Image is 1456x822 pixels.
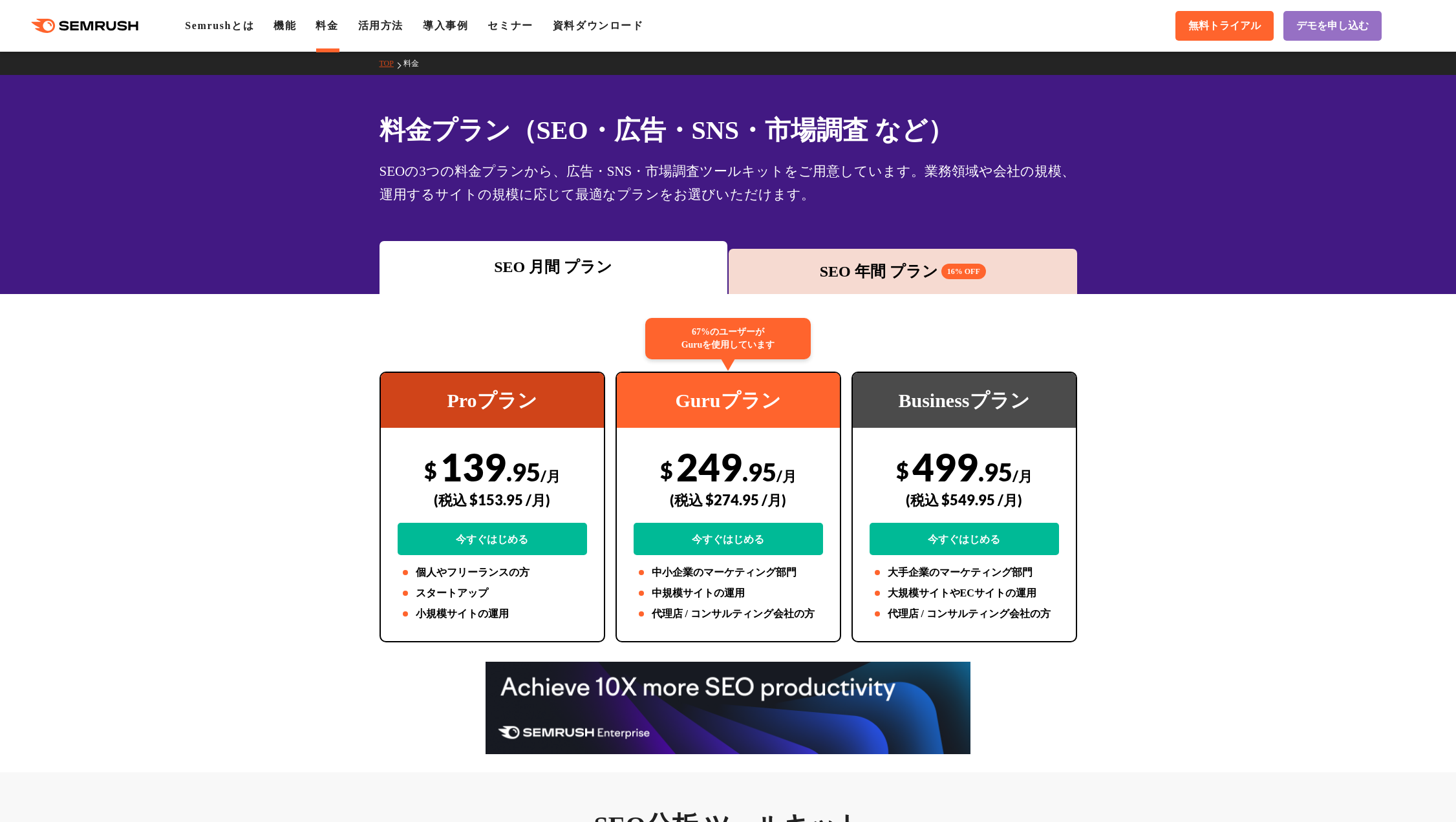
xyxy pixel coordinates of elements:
div: (税込 $549.95 /月) [870,477,1059,523]
div: SEO 年間 プラン [735,260,1071,283]
span: 16% OFF [941,264,986,279]
a: 料金 [403,59,429,68]
div: 499 [870,444,1059,555]
li: 中小企業のマーケティング部門 [634,565,823,580]
span: 無料トライアル [1188,19,1261,33]
h1: 料金プラン（SEO・広告・SNS・市場調査 など） [380,111,1077,149]
a: 導入事例 [423,20,468,31]
a: セミナー [487,20,533,31]
span: /月 [541,467,561,485]
a: 活用方法 [358,20,403,31]
a: デモを申し込む [1283,11,1382,41]
div: Proプラン [381,373,604,428]
li: 大規模サイトやECサイトの運用 [870,585,1059,601]
div: (税込 $274.95 /月) [634,477,823,523]
li: 個人やフリーランスの方 [398,565,587,580]
a: 料金 [316,20,338,31]
li: 代理店 / コンサルティング会社の方 [634,606,823,622]
div: Guruプラン [617,373,840,428]
a: 今すぐはじめる [398,523,587,555]
a: 資料ダウンロード [553,20,644,31]
a: 今すぐはじめる [634,523,823,555]
div: (税込 $153.95 /月) [398,477,587,523]
span: $ [424,457,437,483]
div: 139 [398,444,587,555]
div: SEOの3つの料金プランから、広告・SNS・市場調査ツールキットをご用意しています。業務領域や会社の規模、運用するサイトの規模に応じて最適なプランをお選びいただけます。 [380,160,1077,206]
span: .95 [978,457,1012,487]
li: 代理店 / コンサルティング会社の方 [870,606,1059,622]
li: 小規模サイトの運用 [398,606,587,622]
a: 機能 [273,20,296,31]
span: .95 [742,457,776,487]
div: 249 [634,444,823,555]
span: デモを申し込む [1296,19,1369,33]
div: Businessプラン [853,373,1076,428]
a: TOP [380,59,403,68]
li: 大手企業のマーケティング部門 [870,565,1059,580]
li: スタートアップ [398,585,587,601]
li: 中規模サイトの運用 [634,585,823,601]
a: 無料トライアル [1175,11,1274,41]
a: 今すぐはじめる [870,523,1059,555]
span: .95 [506,457,541,487]
div: 67%のユーザーが Guruを使用しています [645,318,811,359]
span: $ [896,457,909,483]
a: Semrushとは [185,20,254,31]
span: /月 [776,467,797,485]
span: /月 [1012,467,1033,485]
div: SEO 月間 プラン [386,255,722,279]
span: $ [660,457,673,483]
